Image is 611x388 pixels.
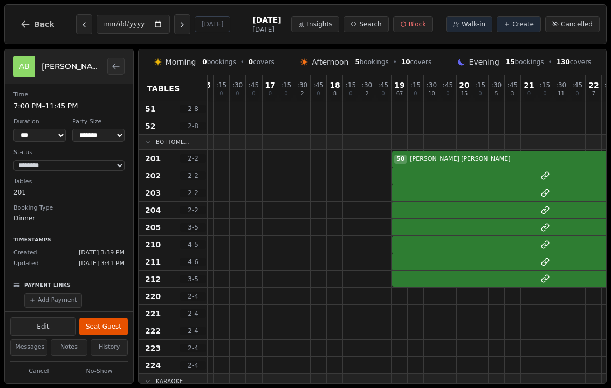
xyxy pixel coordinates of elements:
span: Walk-in [462,20,485,29]
span: 20 [459,81,469,89]
span: Evening [469,57,499,67]
span: 2 - 8 [180,105,206,113]
span: 221 [145,308,161,319]
span: 3 - 5 [180,223,206,232]
span: 11 [558,91,565,96]
span: Tables [147,83,180,94]
span: bookings [355,58,388,66]
span: 0 [202,58,207,66]
dt: Party Size [72,117,125,127]
span: bookings [506,58,544,66]
button: Seat Guest [79,318,128,335]
span: 10 [401,58,410,66]
span: 4 - 5 [180,240,206,249]
span: Morning [166,57,196,67]
span: 0 [414,91,417,96]
button: Notes [51,339,88,356]
button: Previous day [76,14,92,34]
span: Create [512,20,534,29]
span: 15 [461,91,468,96]
span: 202 [145,170,161,181]
span: 0 [284,91,287,96]
span: : 45 [313,82,324,88]
span: 212 [145,274,161,285]
button: History [91,339,128,356]
span: 0 [381,91,385,96]
span: 5 [495,91,498,96]
span: 3 - 5 [180,275,206,283]
span: : 45 [249,82,259,88]
span: 10 [428,91,435,96]
span: • [548,58,552,66]
span: [DATE] [252,25,281,34]
span: Cancelled [561,20,593,29]
span: 2 - 4 [180,361,206,370]
span: • [241,58,244,66]
p: Timestamps [13,237,125,244]
span: : 45 [572,82,582,88]
button: Messages [10,339,47,356]
span: 0 [349,91,352,96]
span: 2 - 4 [180,344,206,352]
span: 5 [355,58,359,66]
span: Search [359,20,381,29]
span: 0 [527,91,531,96]
dt: Booking Type [13,204,125,213]
button: Cancelled [545,16,600,32]
span: Back [34,20,54,28]
dt: Tables [13,177,125,186]
button: Add Payment [24,293,82,308]
span: : 30 [362,82,372,88]
span: 7 [592,91,595,96]
span: Block [409,20,426,29]
span: 2 - 8 [180,122,206,130]
dt: Time [13,91,125,100]
span: 2 - 4 [180,309,206,318]
span: 222 [145,325,161,336]
span: Created [13,248,37,258]
span: 224 [145,360,161,371]
span: 223 [145,343,161,354]
span: : 15 [346,82,356,88]
dd: 7:00 PM – 11:45 PM [13,101,125,112]
button: Insights [291,16,339,32]
button: Back to bookings list [107,58,125,75]
span: Karaoke [156,377,183,385]
span: 0 [317,91,320,96]
span: 2 - 2 [180,154,206,163]
button: Create [497,16,541,32]
span: : 30 [427,82,437,88]
span: 205 [145,222,161,233]
span: 0 [269,91,272,96]
span: 0 [219,91,223,96]
h2: [PERSON_NAME] [PERSON_NAME] [42,61,101,72]
span: 19 [394,81,404,89]
span: 50 [394,155,407,164]
span: 211 [145,257,161,267]
span: 2 - 2 [180,171,206,180]
span: 2 [300,91,304,96]
p: Payment Links [24,282,71,289]
span: 0 [252,91,255,96]
dt: Duration [13,117,66,127]
button: Walk-in [446,16,492,32]
span: : 45 [443,82,453,88]
span: : 30 [297,82,307,88]
span: 201 [145,153,161,164]
span: Insights [307,20,332,29]
span: 2 [365,91,368,96]
span: 2 - 2 [180,189,206,197]
span: 67 [396,91,403,96]
span: 130 [557,58,570,66]
span: 0 [543,91,546,96]
button: Next day [174,14,190,34]
span: 17 [265,81,275,89]
span: 0 [446,91,449,96]
div: AB [13,56,35,77]
span: 8 [333,91,337,96]
span: : 45 [507,82,518,88]
span: [DATE] [252,15,281,25]
span: 22 [588,81,599,89]
span: : 15 [216,82,226,88]
span: 3 [511,91,514,96]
